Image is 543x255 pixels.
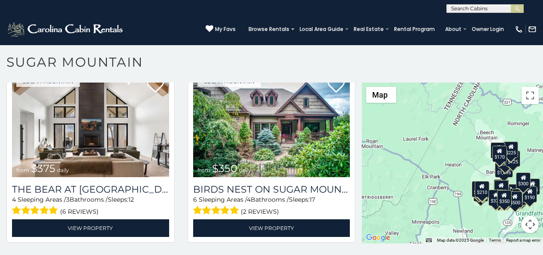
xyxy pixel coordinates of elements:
div: $300 [494,180,509,197]
img: phone-regular-white.png [515,25,523,34]
div: $225 [504,141,518,158]
a: Add to favorites [328,77,345,95]
span: My Favs [215,25,236,33]
div: $155 [525,178,540,195]
span: daily [239,167,251,173]
a: Browse Rentals [244,23,294,35]
span: Map data ©2025 Google [437,238,484,243]
span: $350 [212,162,237,175]
button: Keyboard shortcuts [426,237,432,243]
a: My Favs [206,25,236,34]
div: $300 [516,172,531,189]
span: from [197,167,210,173]
div: $200 [503,184,517,200]
span: $375 [31,162,55,175]
a: Owner Login [467,23,508,35]
div: $190 [494,179,508,196]
a: The Bear At Sugar Mountain from $375 daily [12,72,169,177]
button: Map camera controls [522,216,539,233]
a: Real Estate [349,23,388,35]
span: (6 reviews) [60,206,99,217]
span: 4 [247,196,251,203]
div: $170 [492,146,507,162]
h3: The Bear At Sugar Mountain [12,184,169,195]
img: mail-regular-white.png [528,25,537,34]
span: 12 [128,196,134,203]
span: (2 reviews) [241,206,279,217]
span: 6 [193,196,197,203]
div: $375 [489,190,504,206]
div: $1,095 [495,161,513,178]
img: Google [364,232,392,243]
a: The Bear At [GEOGRAPHIC_DATA] [12,184,169,195]
div: $240 [491,142,505,159]
a: Birds Nest On Sugar Mountain from $350 daily [193,72,350,177]
div: $500 [508,191,522,208]
a: Open this area in Google Maps (opens a new window) [364,232,392,243]
span: daily [57,167,69,173]
span: Map [372,90,388,99]
div: $240 [472,181,486,197]
span: from [16,167,29,173]
div: $190 [522,186,537,203]
a: Birds Nest On Sugar Mountain [193,184,350,195]
div: Sleeping Areas / Bathrooms / Sleeps: [12,195,169,217]
a: Report a map error [506,238,540,243]
a: About [441,23,466,35]
div: $125 [506,151,520,167]
div: $210 [475,181,489,197]
div: $350 [497,190,512,206]
img: White-1-2.png [6,21,125,38]
a: View Property [12,219,169,237]
div: Sleeping Areas / Bathrooms / Sleeps: [193,195,350,217]
a: View Property [193,219,350,237]
button: Change map style [366,87,396,103]
a: Add to favorites [147,77,164,95]
img: Birds Nest On Sugar Mountain [193,72,350,177]
span: 17 [309,196,315,203]
a: Terms [489,238,501,243]
span: 3 [66,196,70,203]
button: Toggle fullscreen view [522,87,539,104]
a: Local Area Guide [295,23,348,35]
a: Rental Program [390,23,439,35]
img: The Bear At Sugar Mountain [12,72,169,177]
span: 4 [12,196,16,203]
